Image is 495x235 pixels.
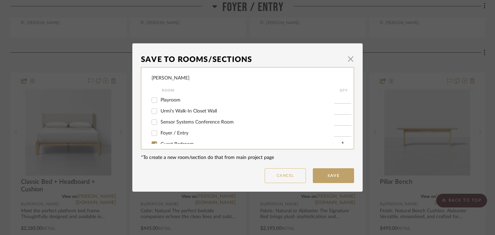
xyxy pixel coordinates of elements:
span: Guest Bedroom [161,142,194,147]
div: QTY [334,86,353,95]
dialog-header: Save To Rooms/Sections [141,52,354,67]
button: Cancel [265,168,306,183]
button: Close [344,52,357,66]
button: Save [313,168,354,183]
span: Urmi's Walk-In Closet Wall [161,109,217,114]
div: [PERSON_NAME] [152,75,189,82]
span: Foyer / Entry [161,131,188,136]
span: Playroom [161,98,180,103]
div: *To create a new room/section do that from main project page [141,154,354,161]
span: Sensor Systems Conference Room [161,120,234,125]
div: Save To Rooms/Sections [141,52,344,67]
div: Room [162,86,334,95]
